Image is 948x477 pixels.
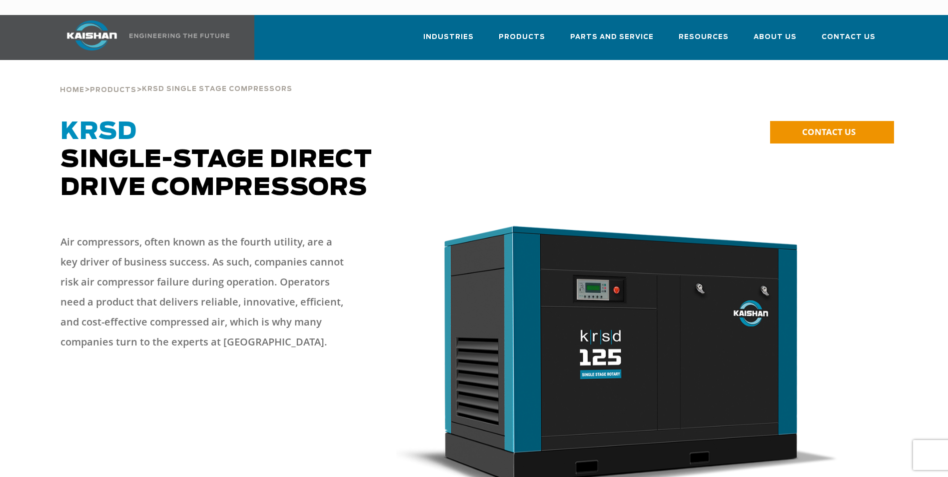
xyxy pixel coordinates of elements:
[60,60,292,98] div: > >
[54,15,231,60] a: Kaishan USA
[499,31,545,43] span: Products
[754,24,797,58] a: About Us
[570,31,654,43] span: Parts and Service
[90,87,136,93] span: Products
[60,120,372,200] span: Single-Stage Direct Drive Compressors
[802,126,856,137] span: CONTACT US
[129,33,229,38] img: Engineering the future
[60,85,84,94] a: Home
[90,85,136,94] a: Products
[822,24,876,58] a: Contact Us
[499,24,545,58] a: Products
[60,87,84,93] span: Home
[60,120,137,144] span: KRSD
[754,31,797,43] span: About Us
[423,31,474,43] span: Industries
[54,20,129,50] img: kaishan logo
[679,24,729,58] a: Resources
[570,24,654,58] a: Parts and Service
[142,86,292,92] span: krsd single stage compressors
[822,31,876,43] span: Contact Us
[60,232,350,352] p: Air compressors, often known as the fourth utility, are a key driver of business success. As such...
[423,24,474,58] a: Industries
[770,121,894,143] a: CONTACT US
[679,31,729,43] span: Resources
